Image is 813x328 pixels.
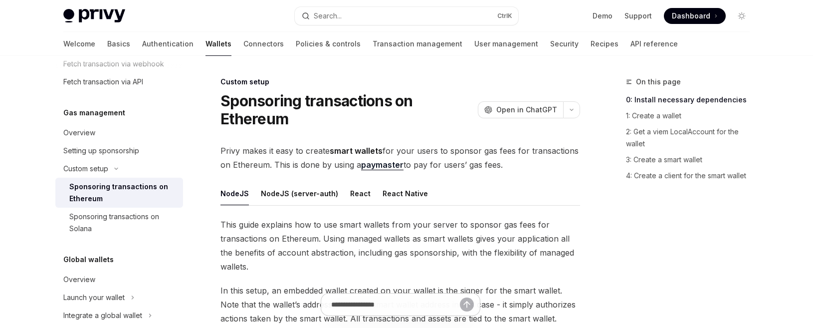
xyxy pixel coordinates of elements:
[550,32,579,56] a: Security
[63,127,95,139] div: Overview
[55,208,183,238] a: Sponsoring transactions on Solana
[55,178,183,208] a: Sponsoring transactions on Ethereum
[63,145,139,157] div: Setting up sponsorship
[63,274,95,286] div: Overview
[220,218,580,274] span: This guide explains how to use smart wallets from your server to sponsor gas fees for transaction...
[591,32,618,56] a: Recipes
[220,92,474,128] h1: Sponsoring transactions on Ethereum
[69,211,177,235] div: Sponsoring transactions on Solana
[107,32,130,56] a: Basics
[63,9,125,23] img: light logo
[350,182,371,205] div: React
[63,32,95,56] a: Welcome
[55,160,183,178] button: Toggle Custom setup section
[220,284,580,326] span: In this setup, an embedded wallet created on your wallet is the signer for the smart wallet. Note...
[593,11,612,21] a: Demo
[55,142,183,160] a: Setting up sponsorship
[373,32,462,56] a: Transaction management
[243,32,284,56] a: Connectors
[63,310,142,322] div: Integrate a global wallet
[361,160,404,170] a: paymaster
[63,107,125,119] h5: Gas management
[261,182,338,205] div: NodeJS (server-auth)
[664,8,726,24] a: Dashboard
[497,12,512,20] span: Ctrl K
[383,182,428,205] div: React Native
[295,7,518,25] button: Open search
[55,271,183,289] a: Overview
[220,144,580,172] span: Privy makes it easy to create for your users to sponsor gas fees for transactions on Ethereum. Th...
[330,146,383,156] strong: smart wallets
[63,163,108,175] div: Custom setup
[63,254,114,266] h5: Global wallets
[314,10,342,22] div: Search...
[205,32,231,56] a: Wallets
[626,168,758,184] a: 4: Create a client for the smart wallet
[636,76,681,88] span: On this page
[630,32,678,56] a: API reference
[474,32,538,56] a: User management
[220,182,249,205] div: NodeJS
[55,289,183,307] button: Toggle Launch your wallet section
[69,181,177,205] div: Sponsoring transactions on Ethereum
[624,11,652,21] a: Support
[460,298,474,312] button: Send message
[331,294,460,316] input: Ask a question...
[626,124,758,152] a: 2: Get a viem LocalAccount for the wallet
[626,108,758,124] a: 1: Create a wallet
[626,152,758,168] a: 3: Create a smart wallet
[672,11,710,21] span: Dashboard
[496,105,557,115] span: Open in ChatGPT
[55,307,183,325] button: Toggle Integrate a global wallet section
[55,73,183,91] a: Fetch transaction via API
[478,101,563,118] button: Open in ChatGPT
[734,8,750,24] button: Toggle dark mode
[55,124,183,142] a: Overview
[63,76,143,88] div: Fetch transaction via API
[142,32,194,56] a: Authentication
[296,32,361,56] a: Policies & controls
[626,92,758,108] a: 0: Install necessary dependencies
[63,292,125,304] div: Launch your wallet
[220,77,580,87] div: Custom setup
